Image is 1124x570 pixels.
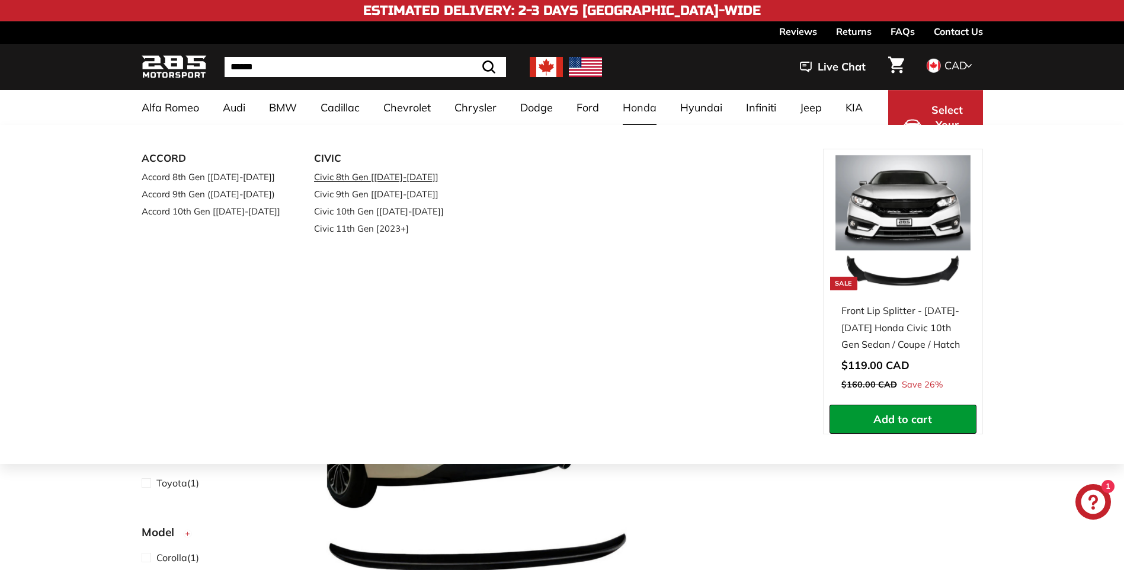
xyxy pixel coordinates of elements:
[508,90,565,125] a: Dodge
[902,377,943,393] span: Save 26%
[818,59,866,75] span: Live Chat
[836,21,872,41] a: Returns
[142,520,293,550] button: Model
[779,21,817,41] a: Reviews
[734,90,788,125] a: Infiniti
[611,90,668,125] a: Honda
[934,21,983,41] a: Contact Us
[841,302,965,353] div: Front Lip Splitter - [DATE]-[DATE] Honda Civic 10th Gen Sedan / Coupe / Hatch
[565,90,611,125] a: Ford
[314,203,454,220] a: Civic 10th Gen [[DATE]-[DATE]]
[142,168,281,185] a: Accord 8th Gen [[DATE]-[DATE]]
[257,90,309,125] a: BMW
[142,203,281,220] a: Accord 10th Gen [[DATE]-[DATE]]
[211,90,257,125] a: Audi
[142,53,207,81] img: Logo_285_Motorsport_areodynamics_components
[314,220,454,237] a: Civic 11th Gen [2023+]
[834,90,875,125] a: KIA
[873,412,932,426] span: Add to cart
[363,4,761,18] h4: Estimated Delivery: 2-3 Days [GEOGRAPHIC_DATA]-Wide
[841,379,897,390] span: $160.00 CAD
[944,59,967,72] span: CAD
[830,277,857,290] div: Sale
[130,90,211,125] a: Alfa Romeo
[314,168,454,185] a: Civic 8th Gen [[DATE]-[DATE]]
[142,149,281,168] a: ACCORD
[784,52,881,82] button: Live Chat
[314,185,454,203] a: Civic 9th Gen [[DATE]-[DATE]]
[830,149,976,405] a: Sale Front Lip Splitter - [DATE]-[DATE] Honda Civic 10th Gen Sedan / Coupe / Hatch Save 26%
[225,57,506,77] input: Search
[841,358,910,372] span: $119.00 CAD
[443,90,508,125] a: Chrysler
[156,476,199,490] span: (1)
[156,552,187,563] span: Corolla
[830,405,976,434] button: Add to cart
[142,185,281,203] a: Accord 9th Gen ([DATE]-[DATE])
[891,21,915,41] a: FAQs
[668,90,734,125] a: Hyundai
[156,550,199,565] span: (1)
[372,90,443,125] a: Chevrolet
[881,47,911,87] a: Cart
[314,149,454,168] a: CIVIC
[309,90,372,125] a: Cadillac
[788,90,834,125] a: Jeep
[156,477,187,489] span: Toyota
[1072,484,1115,523] inbox-online-store-chat: Shopify online store chat
[927,103,968,148] span: Select Your Vehicle
[142,524,183,541] span: Model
